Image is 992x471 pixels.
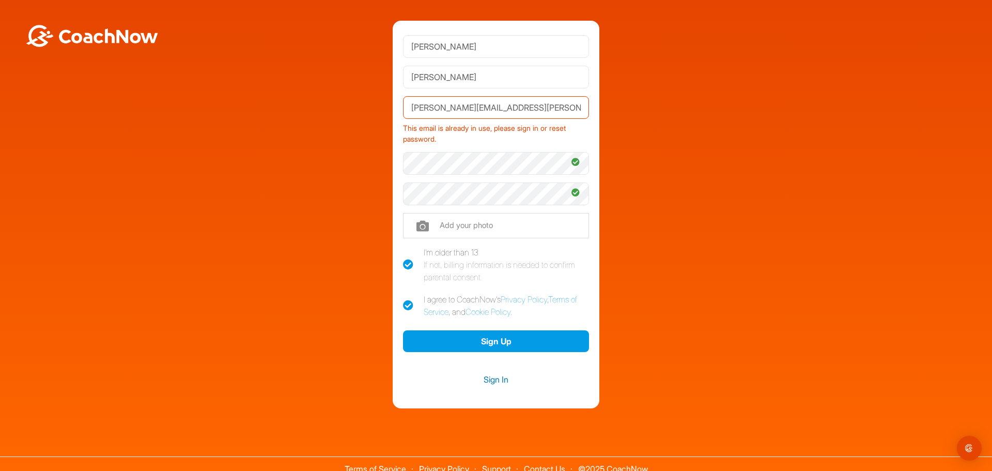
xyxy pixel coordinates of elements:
input: Last Name [403,66,589,88]
input: Email [403,96,589,119]
div: This email is already in use, please sign in or reset password. [403,119,589,145]
div: Open Intercom Messenger [957,436,982,461]
img: BwLJSsUCoWCh5upNqxVrqldRgqLPVwmV24tXu5FoVAoFEpwwqQ3VIfuoInZCoVCoTD4vwADAC3ZFMkVEQFDAAAAAElFTkSuQmCC [25,25,159,47]
div: I'm older than 13 [424,246,589,283]
button: Sign Up [403,330,589,353]
label: I agree to CoachNow's , , and . [403,293,589,318]
a: Sign In [403,373,589,386]
a: Privacy Policy [501,294,547,305]
a: Terms of Service [424,294,577,317]
a: Cookie Policy [466,307,510,317]
input: First Name [403,35,589,58]
div: If not, billing information is needed to confirm parental consent. [424,259,589,283]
